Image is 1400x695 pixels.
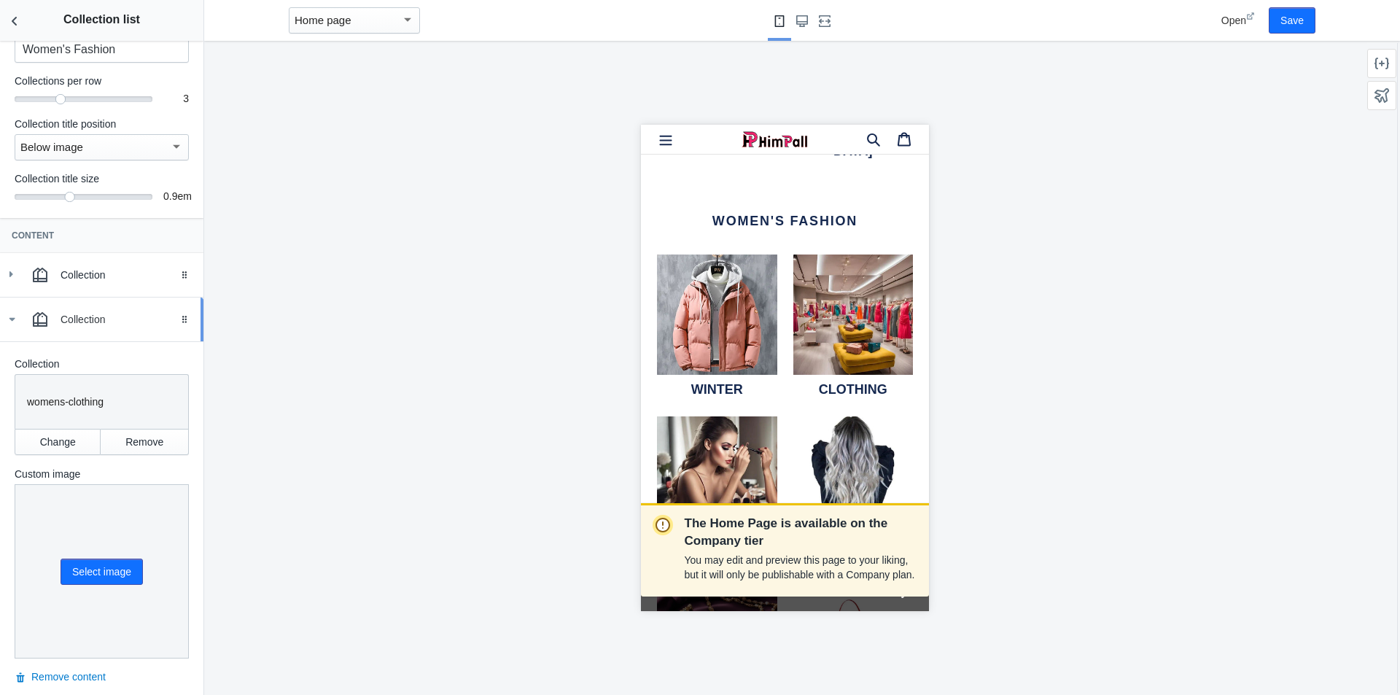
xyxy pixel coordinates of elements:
span: CLOTHING [178,257,246,272]
img: collection image [152,130,273,250]
div: Collection [61,312,192,327]
label: Collections per row [15,74,189,88]
button: Select image [61,559,143,585]
p: You may edit and preview this page to your liking, but it will only be publishable with a Company... [685,553,917,582]
span: WINTER [50,257,102,272]
img: collection image [16,292,136,412]
span: 0.9 [163,190,177,202]
mat-select-trigger: Below image [20,141,83,153]
p: womens-clothing [27,395,176,409]
span: Open [1221,15,1246,26]
label: Collection [15,357,189,371]
p: The Home Page is available on the Company tier [685,515,917,550]
span: HAIR [196,419,228,434]
h2: Women's Fashion [16,89,272,105]
button: Change [15,429,101,455]
mat-select-trigger: Home page [295,14,351,26]
button: Remove [101,429,189,455]
span: BEAUTY [49,419,103,434]
span: em [177,190,191,202]
button: Save [1269,7,1315,34]
a: image [50,6,217,23]
img: collection image [16,130,136,250]
img: collection image [152,292,273,412]
div: Collection [61,268,192,282]
label: Custom image [15,467,189,481]
label: Collection title size [15,171,189,186]
img: image [88,6,179,23]
label: Collection title position [15,117,189,131]
button: Remove content [15,669,106,684]
span: 3 [183,93,189,104]
h3: Content [12,230,192,241]
span: Go to full site [16,456,253,475]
